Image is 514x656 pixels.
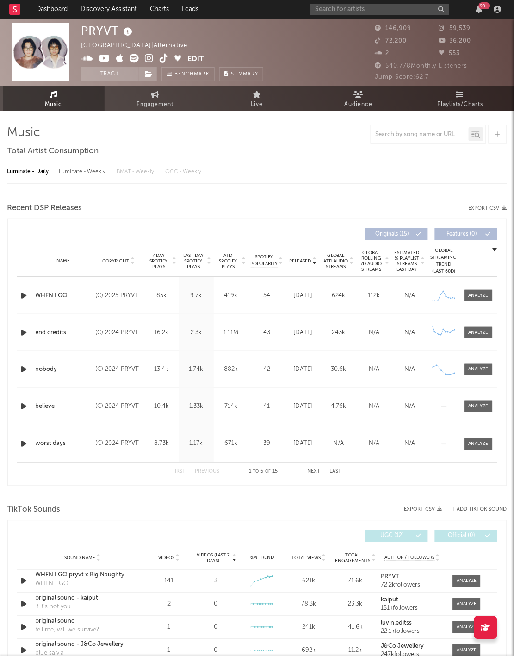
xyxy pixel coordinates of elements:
input: Search by song name or URL [371,131,469,138]
div: 2.3k [181,328,211,337]
div: 13.4k [147,365,177,375]
div: WHEN I GO [36,291,91,300]
button: First [173,469,186,475]
div: 141 [148,577,190,586]
div: 882k [216,365,246,375]
div: 1.74k [181,365,211,375]
div: tell me, will we survive? [36,626,99,635]
div: 41.6k [334,623,377,632]
div: 78.3k [288,600,330,609]
button: UGC(12) [365,530,428,542]
div: N/A [395,328,426,337]
div: 30.6k [323,365,354,375]
div: PRYVT [81,23,135,38]
div: N/A [395,402,426,412]
div: [GEOGRAPHIC_DATA] | Alternative [81,40,198,51]
div: 0 [214,623,217,632]
button: Previous [195,469,220,475]
span: 2 [375,50,390,56]
div: [DATE] [288,291,319,300]
div: 9.7k [181,291,211,300]
div: N/A [395,291,426,300]
div: 112k [359,291,390,300]
a: Playlists/Charts [410,86,512,111]
span: Sound Name [64,556,95,561]
span: Global ATD Audio Streams [323,253,349,269]
span: Estimated % Playlist Streams Last Day [395,250,420,272]
div: [DATE] [288,328,319,337]
div: 8.73k [147,439,177,449]
span: Official ( 0 ) [441,533,483,539]
div: 714k [216,402,246,412]
div: if it's not you [36,603,71,612]
div: (C) 2024 PRYVT [96,401,142,412]
div: 42 [251,365,283,375]
div: 624k [323,291,354,300]
div: 241k [288,623,330,632]
span: ATD Spotify Plays [216,253,241,269]
span: Total Engagements [334,553,371,564]
div: 621k [288,577,330,586]
span: 146,909 [375,25,412,31]
span: Spotify Popularity [250,254,278,268]
div: 3 [214,577,217,586]
div: (C) 2024 PRYVT [96,327,142,338]
strong: PRYVT [381,574,400,580]
a: Music [3,86,105,111]
span: Playlists/Charts [438,99,483,110]
div: 151k followers [381,606,444,612]
span: 59,539 [439,25,471,31]
span: to [254,470,259,474]
input: Search for artists [310,4,449,15]
div: N/A [359,328,390,337]
span: Author / Followers [385,555,435,561]
span: Last Day Spotify Plays [181,253,206,269]
span: Summary [231,72,258,77]
button: Originals(15) [365,228,428,240]
button: Export CSV [404,507,443,512]
button: Features(0) [435,228,497,240]
div: 1 [148,646,190,656]
div: (C) 2024 PRYVT [96,438,142,450]
a: original sound [36,617,130,626]
div: 39 [251,439,283,449]
a: WHEN I GO pryvt x Big Naughty [36,571,130,580]
div: 85k [147,291,177,300]
div: 4.76k [323,402,354,412]
span: Music [45,99,62,110]
span: Jump Score: 62.7 [375,74,429,80]
a: worst days [36,439,91,449]
div: 419k [216,291,246,300]
span: 553 [439,50,460,56]
div: (C) 2025 PRYVT [96,290,142,301]
button: Last [330,469,342,475]
div: WHEN I GO [36,580,69,589]
div: 1.11M [216,328,246,337]
a: Audience [308,86,410,111]
div: 243k [323,328,354,337]
span: Benchmark [174,69,210,80]
button: + Add TikTok Sound [452,507,507,512]
div: N/A [359,402,390,412]
div: 54 [251,291,283,300]
a: believe [36,402,91,412]
button: + Add TikTok Sound [443,507,507,512]
div: 1 [148,623,190,632]
div: N/A [359,439,390,449]
a: original sound - J&Co Jewellery [36,640,130,650]
div: 11.2k [334,646,377,656]
div: Global Streaming Trend (Last 60D) [430,247,458,275]
a: J&Co Jewellery [381,644,444,650]
div: N/A [395,365,426,375]
span: Videos [158,556,174,561]
span: 7 Day Spotify Plays [147,253,171,269]
div: 1.33k [181,402,211,412]
a: original sound - kaiput [36,594,130,603]
span: Videos (last 7 days) [195,553,231,564]
span: Audience [345,99,373,110]
div: 99 + [479,2,490,9]
a: Live [206,86,308,111]
span: 540,778 Monthly Listeners [375,63,468,69]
